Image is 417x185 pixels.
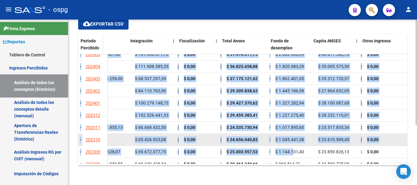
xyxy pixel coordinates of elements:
span: | [178,76,179,81]
span: | [220,149,221,154]
span: $ 0,00 [184,137,195,142]
span: Período Percibido [81,38,99,50]
span: $ 35.312.720,57 [318,76,349,81]
span: 202403 [85,76,100,82]
span: = [80,125,82,130]
span: $ 24.656.040,83 [227,137,258,142]
span: $ 2.602.968,99 [275,52,304,57]
span: | [178,137,179,142]
span: | [220,113,221,118]
span: $ 0,00 [367,64,379,69]
span: $ 0,00 [184,52,195,57]
span: $ 1.017.895,60 [275,125,304,130]
span: Fiscalización [179,38,205,43]
span: = [80,101,82,105]
mat-icon: person [405,6,412,13]
datatable-header-cell: | [213,34,219,60]
span: $ 24.535.730,94 [227,125,258,130]
span: $ 0,00 [184,88,195,93]
span: $ 0,00 [367,52,379,57]
span: 202405 [85,52,100,57]
span: $ 0,00 [367,76,379,81]
span: = [80,76,82,81]
span: 202312 [85,113,100,118]
span: $ 29.459.385,41 [227,113,258,118]
span: | [220,88,221,93]
span: | [361,101,362,105]
span: | [361,137,362,142]
span: $ 0,00 [184,149,195,154]
datatable-header-cell: Otros ingresos [360,34,403,60]
span: = [269,52,272,57]
datatable-header-cell: | [354,34,360,60]
span: | [216,38,217,43]
span: | [178,52,179,57]
span: | [178,88,179,93]
span: 202401 [85,101,100,106]
span: = [80,52,82,57]
datatable-header-cell: Fondo de desempleo [268,34,311,60]
span: | [220,137,221,142]
span: = [269,113,272,118]
span: $ 19.500.725,95 [318,162,349,166]
span: 202309 [85,149,100,155]
datatable-header-cell: SUR [79,34,128,60]
span: $ 23.517.835,34 [318,125,349,130]
span: $ 37.175.121,62 [227,76,258,81]
span: $ 36.825.658,88 [227,64,258,69]
span: | [361,64,362,69]
span: $ 60.249.428,34 [135,162,166,166]
span: - ospg [48,3,68,16]
span: $ 0,00 [367,101,379,105]
span: $ 0,00 [367,149,379,154]
span: = [269,76,272,81]
span: $ 0,00 [184,76,195,81]
span: 202404 [85,64,100,69]
span: $ 51.414.311,75 [227,52,258,57]
span: $ 1.862.401,05 [275,76,304,81]
span: $ 0,00 [184,64,195,69]
span: $ 25.003.957,53 [227,149,258,154]
span: = [80,149,82,154]
span: $ 23.859.826,13 [318,149,349,154]
span: $ 28.232.110,01 [318,113,349,118]
button: Exportar CSV [78,19,129,30]
span: $ 48.811.342,76 [318,52,349,57]
span: = [269,162,272,166]
mat-icon: cloud_download [83,20,90,27]
span: | [178,101,179,105]
span: $ 28.100.087,68 [318,101,349,105]
span: = [269,64,272,69]
span: $ 102.526.441,33 [135,113,169,118]
span: $ 0,00 [367,88,379,93]
span: Otros ingresos [362,38,391,43]
span: | [361,76,362,81]
span: $ 66.668.432,50 [135,125,166,130]
span: $ 0,00 [367,137,379,142]
span: | [220,125,221,130]
span: | [220,76,221,81]
span: $ 1.227.275,40 [275,113,304,118]
span: $ 100.279.148,73 [135,101,169,105]
span: | [356,38,357,43]
span: $ 1.445.186,58 [275,88,304,93]
span: $ 1.144.131,40 [275,149,304,154]
span: | [361,149,362,154]
span: = [269,125,272,130]
span: = [80,88,82,93]
span: | [220,101,221,105]
span: $ 111.908.585,55 [135,64,169,69]
span: $ 0,00 [184,162,195,166]
span: | [361,88,362,93]
datatable-header-cell: Capita ANSES [311,34,354,60]
span: 202311 [85,125,100,130]
span: $ 29.427.370,62 [227,101,258,105]
span: = [269,137,272,142]
span: | [361,113,362,118]
span: $ 68.537.297,39 [135,76,166,81]
span: | [178,162,179,166]
div: Open Intercom Messenger [396,164,411,179]
span: Integración [130,38,153,43]
span: $ 0,00 [184,101,195,105]
span: Exportar CSV [83,21,124,27]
